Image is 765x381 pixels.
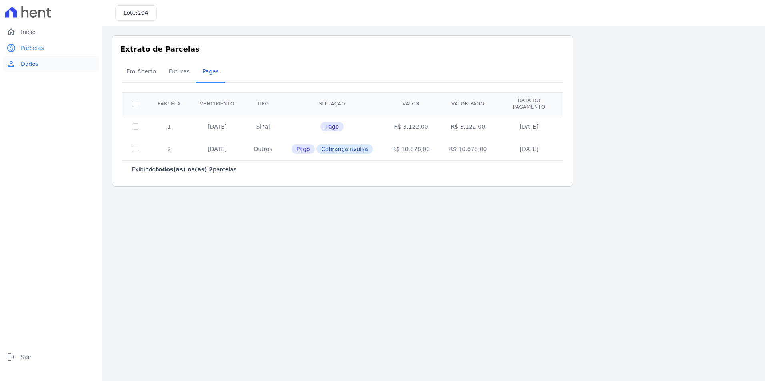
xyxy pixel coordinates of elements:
[120,44,565,54] h3: Extrato de Parcelas
[162,62,196,83] a: Futuras
[382,138,439,160] td: R$ 10.878,00
[439,92,496,115] th: Valor pago
[148,115,190,138] td: 1
[6,43,16,53] i: paid
[320,122,344,131] span: Pago
[138,10,148,16] span: 204
[132,123,138,130] input: Só é possível selecionar pagamentos em aberto
[439,115,496,138] td: R$ 3.122,00
[244,115,282,138] td: Sinal
[3,349,99,365] a: logoutSair
[439,138,496,160] td: R$ 10.878,00
[497,138,562,160] td: [DATE]
[3,24,99,40] a: homeInício
[292,144,315,154] span: Pago
[497,115,562,138] td: [DATE]
[6,59,16,69] i: person
[164,63,194,79] span: Futuras
[21,353,32,361] span: Sair
[21,28,36,36] span: Início
[21,44,44,52] span: Parcelas
[3,56,99,72] a: personDados
[198,63,224,79] span: Pagas
[148,92,190,115] th: Parcela
[156,166,213,173] b: todos(as) os(as) 2
[316,144,373,154] span: Cobrança avulsa
[244,138,282,160] td: Outros
[190,115,244,138] td: [DATE]
[6,27,16,37] i: home
[196,62,225,83] a: Pagas
[132,146,138,152] input: Só é possível selecionar pagamentos em aberto
[190,92,244,115] th: Vencimento
[190,138,244,160] td: [DATE]
[3,40,99,56] a: paidParcelas
[122,63,161,79] span: Em Aberto
[382,115,439,138] td: R$ 3.122,00
[244,92,282,115] th: Tipo
[497,92,562,115] th: Data do pagamento
[120,62,162,83] a: Em Aberto
[6,352,16,362] i: logout
[21,60,38,68] span: Dados
[382,92,439,115] th: Valor
[132,165,236,173] p: Exibindo parcelas
[148,138,190,160] td: 2
[124,9,148,17] h3: Lote:
[282,92,382,115] th: Situação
